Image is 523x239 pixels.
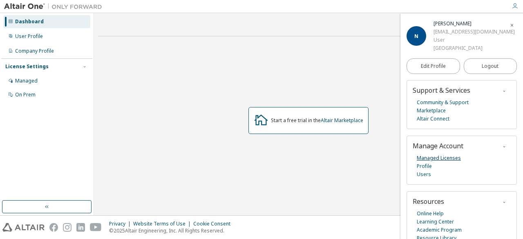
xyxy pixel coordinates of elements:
[63,223,72,232] img: instagram.svg
[2,223,45,232] img: altair_logo.svg
[4,2,106,11] img: Altair One
[407,58,460,74] a: Edit Profile
[15,48,54,54] div: Company Profile
[321,117,363,124] a: Altair Marketplace
[413,86,470,95] span: Support & Services
[421,63,446,69] span: Edit Profile
[434,20,515,28] div: Norali Shuhada
[482,62,498,70] span: Logout
[15,18,44,25] div: Dashboard
[15,92,36,98] div: On Prem
[417,210,444,218] a: Online Help
[413,141,463,150] span: Manage Account
[49,223,58,232] img: facebook.svg
[434,36,515,44] div: User
[417,226,462,234] a: Academic Program
[417,107,446,115] a: Marketplace
[193,221,235,227] div: Cookie Consent
[76,223,85,232] img: linkedin.svg
[417,98,469,107] a: Community & Support
[109,221,133,227] div: Privacy
[5,63,49,70] div: License Settings
[414,33,418,40] span: N
[133,221,193,227] div: Website Terms of Use
[434,44,515,52] div: [GEOGRAPHIC_DATA]
[434,28,515,36] div: [EMAIL_ADDRESS][DOMAIN_NAME]
[15,33,43,40] div: User Profile
[417,162,432,170] a: Profile
[90,223,102,232] img: youtube.svg
[413,197,444,206] span: Resources
[417,154,461,162] a: Managed Licenses
[464,58,517,74] button: Logout
[109,227,235,234] p: © 2025 Altair Engineering, Inc. All Rights Reserved.
[15,78,38,84] div: Managed
[271,117,363,124] div: Start a free trial in the
[417,115,449,123] a: Altair Connect
[417,218,454,226] a: Learning Center
[417,170,431,179] a: Users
